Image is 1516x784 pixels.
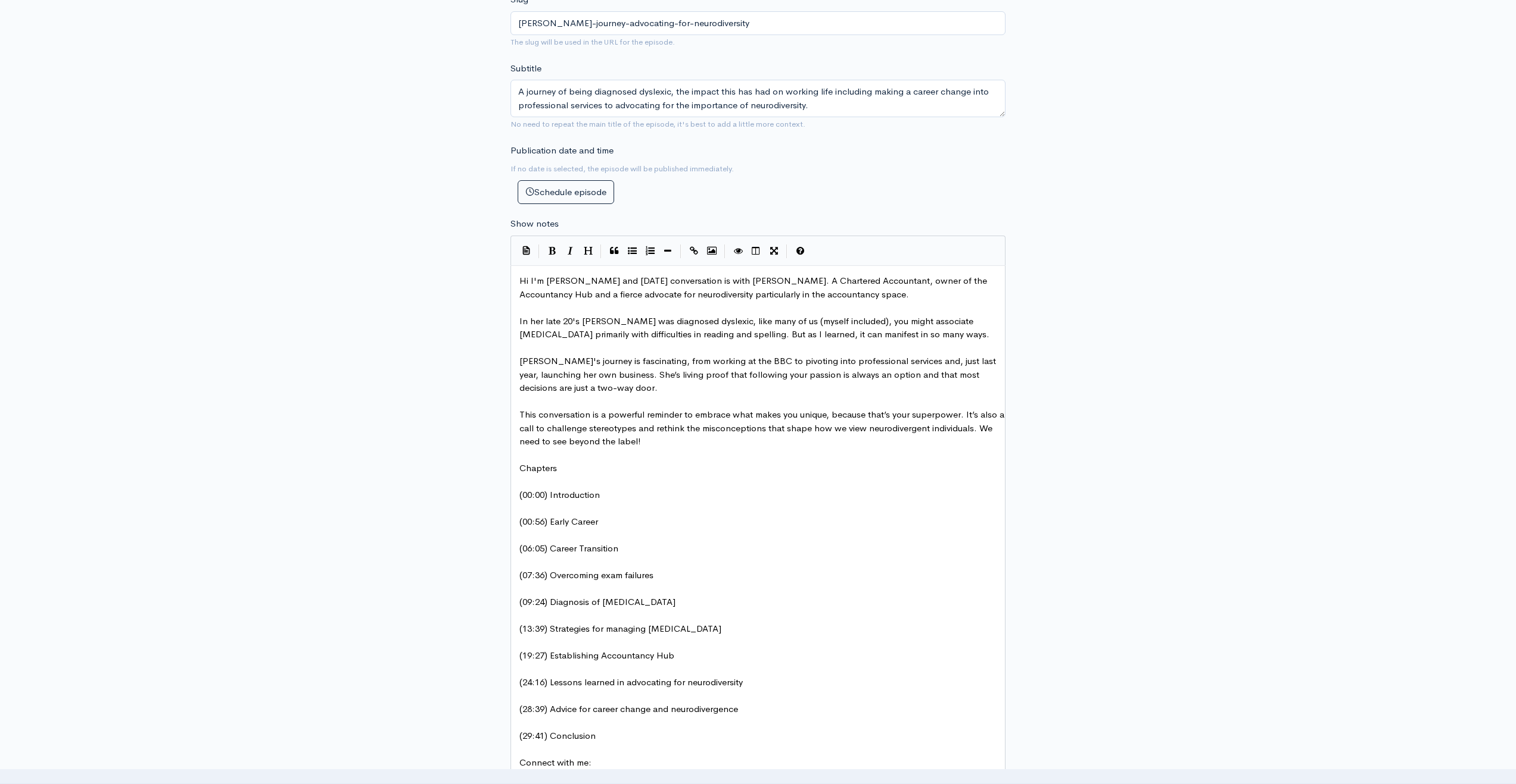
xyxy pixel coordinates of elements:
i: | [600,244,602,258]
span: (13:39) Strategies for managing [MEDICAL_DATA] [519,623,721,634]
i: | [786,244,787,258]
button: Insert Image [703,242,721,260]
button: Generic List [623,242,641,260]
button: Toggle Fullscreen [765,242,783,260]
label: Show notes [510,217,559,231]
button: Quote [605,242,623,260]
span: This conversation is a powerful reminder to embrace what makes you unique, because that’s your su... [519,409,1007,447]
span: Hi I'm [PERSON_NAME] and [DATE] conversation is with [PERSON_NAME]. A Chartered Accountant, owner... [519,275,989,300]
span: (07:36) Overcoming exam failures [519,569,653,581]
span: (24:16) Lessons learned in advocating for neurodiversity [519,676,743,688]
button: Toggle Preview [729,242,747,260]
i: | [724,244,726,258]
span: (28:39) Advice for career change and neurodivergence [519,703,738,714]
span: Connect with me: [519,757,592,768]
span: [PERSON_NAME]'s journey is fascinating, from working at the BBC to pivoting into professional ser... [519,355,998,393]
button: Insert Show Notes Template [517,242,535,259]
button: Numbered List [641,242,659,260]
label: Publication date and time [510,144,614,158]
button: Markdown Guide [791,242,809,260]
input: title-of-episode [510,11,1006,36]
button: Heading [579,242,597,260]
small: No need to repeat the main title of the episode, it's best to add a little more context. [510,119,805,129]
i: | [538,244,540,258]
i: | [680,244,681,258]
span: In her late 20's [PERSON_NAME] was diagnosed dyslexic, like many of us (myself included), you mig... [519,315,989,340]
button: Schedule episode [518,180,614,205]
span: (00:56) Early Career [519,516,603,527]
button: Italic [561,242,579,260]
span: (06:05) Career Transition [519,542,618,554]
button: Create Link [685,242,703,260]
span: (19:27) Establishing Accountancy Hub [519,650,674,661]
button: Bold [543,242,561,260]
button: Insert Horizontal Line [659,242,677,260]
small: If no date is selected, the episode will be published immediately. [510,164,734,174]
span: (00:00) Introduction [519,489,600,500]
small: The slug will be used in the URL for the episode. [510,37,675,47]
label: Subtitle [510,62,541,76]
span: Chapters [519,462,557,473]
span: (29:41) Conclusion [519,730,596,741]
button: Toggle Side by Side [747,242,765,260]
span: (09:24) Diagnosis of [MEDICAL_DATA] [519,596,675,607]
